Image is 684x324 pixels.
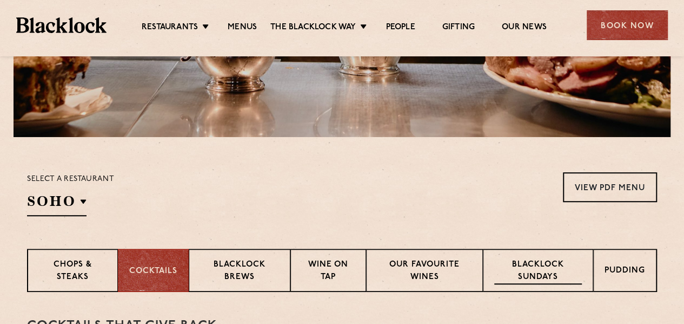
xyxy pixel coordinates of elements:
h2: SOHO [27,192,87,216]
div: Book Now [587,10,668,40]
p: Cocktails [129,265,177,278]
p: Chops & Steaks [39,259,107,284]
p: Blacklock Brews [200,259,279,284]
a: Menus [228,22,257,34]
a: View PDF Menu [563,172,657,202]
a: The Blacklock Way [270,22,356,34]
a: People [386,22,415,34]
p: Blacklock Sundays [494,259,582,284]
a: Gifting [442,22,475,34]
p: Select a restaurant [27,172,114,186]
p: Pudding [605,265,645,278]
a: Our News [502,22,547,34]
p: Our favourite wines [377,259,471,284]
p: Wine on Tap [302,259,355,284]
img: BL_Textured_Logo-footer-cropped.svg [16,17,107,33]
a: Restaurants [142,22,198,34]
